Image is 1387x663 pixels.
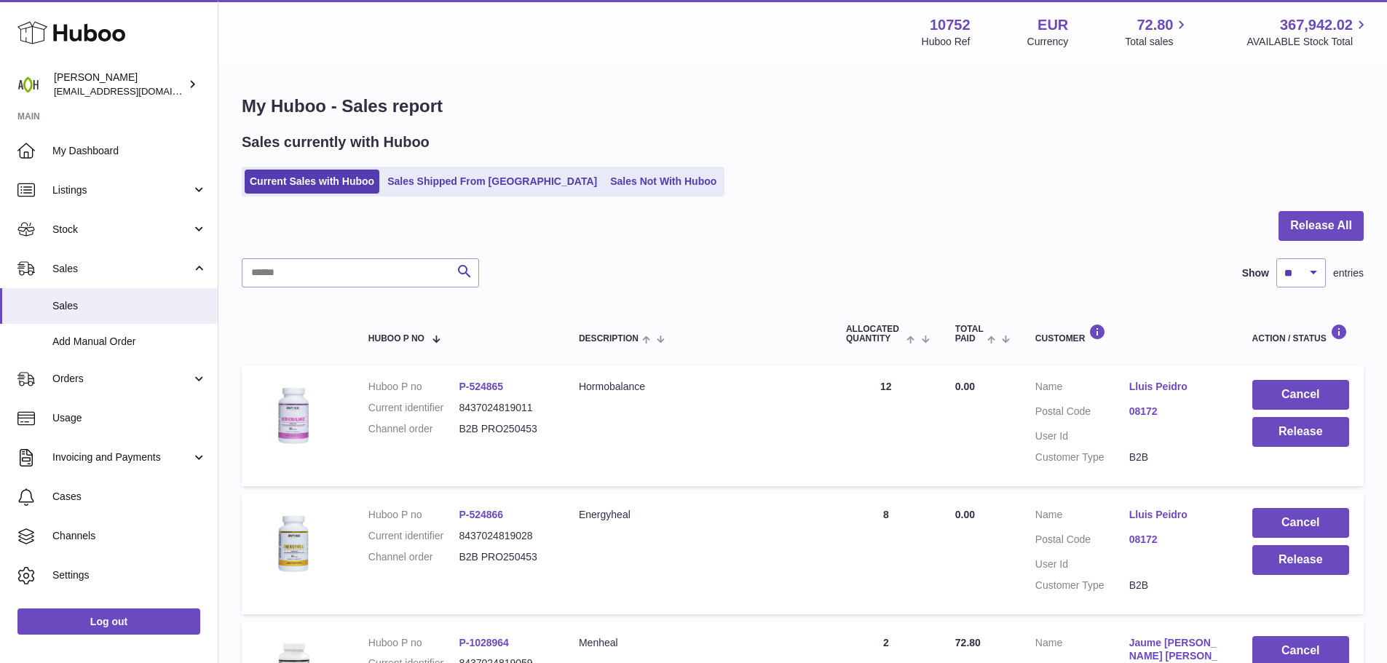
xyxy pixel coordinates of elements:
[459,509,503,520] a: P-524866
[52,372,191,386] span: Orders
[459,422,550,436] dd: B2B PRO250453
[459,381,503,392] a: P-524865
[1252,380,1349,410] button: Cancel
[846,325,904,344] span: ALLOCATED Quantity
[579,636,817,650] div: Menheal
[459,637,509,648] a: P-1028964
[52,529,207,543] span: Channels
[368,550,459,564] dt: Channel order
[1035,405,1129,422] dt: Postal Code
[17,608,200,635] a: Log out
[930,15,971,35] strong: 10752
[955,509,975,520] span: 0.00
[831,365,941,486] td: 12
[1129,405,1223,418] a: 08172
[1129,508,1223,522] a: Lluis Peidro
[52,144,207,158] span: My Dashboard
[1038,15,1068,35] strong: EUR
[579,380,817,394] div: Hormobalance
[459,550,550,564] dd: B2B PRO250453
[1129,533,1223,547] a: 08172
[52,223,191,237] span: Stock
[922,35,971,49] div: Huboo Ref
[245,170,379,194] a: Current Sales with Huboo
[1252,417,1349,447] button: Release
[382,170,602,194] a: Sales Shipped From [GEOGRAPHIC_DATA]
[54,71,185,98] div: [PERSON_NAME]
[242,132,430,152] h2: Sales currently with Huboo
[1246,35,1370,49] span: AVAILABLE Stock Total
[1035,324,1223,344] div: Customer
[54,85,214,97] span: [EMAIL_ADDRESS][DOMAIN_NAME]
[1252,508,1349,538] button: Cancel
[831,493,941,614] td: 8
[1035,429,1129,443] dt: User Id
[459,529,550,543] dd: 8437024819028
[579,334,639,344] span: Description
[368,529,459,543] dt: Current identifier
[52,411,207,425] span: Usage
[1137,15,1173,35] span: 72.80
[1027,35,1069,49] div: Currency
[256,508,329,581] img: 107521706523525.jpg
[955,381,975,392] span: 0.00
[459,401,550,415] dd: 8437024819011
[579,508,817,522] div: Energyheal
[52,299,207,313] span: Sales
[1242,266,1269,280] label: Show
[1035,533,1129,550] dt: Postal Code
[955,637,981,648] span: 72.80
[1035,508,1129,525] dt: Name
[1129,450,1223,464] dd: B2B
[1129,380,1223,394] a: Lluis Peidro
[52,262,191,276] span: Sales
[52,335,207,349] span: Add Manual Order
[1333,266,1364,280] span: entries
[52,490,207,504] span: Cases
[1129,579,1223,592] dd: B2B
[1280,15,1353,35] span: 367,942.02
[1035,450,1129,464] dt: Customer Type
[1279,211,1364,241] button: Release All
[1246,15,1370,49] a: 367,942.02 AVAILABLE Stock Total
[368,401,459,415] dt: Current identifier
[52,450,191,464] span: Invoicing and Payments
[368,636,459,650] dt: Huboo P no
[242,95,1364,118] h1: My Huboo - Sales report
[1125,15,1190,49] a: 72.80 Total sales
[1035,557,1129,571] dt: User Id
[1035,380,1129,397] dt: Name
[955,325,984,344] span: Total paid
[1125,35,1190,49] span: Total sales
[1035,579,1129,592] dt: Customer Type
[256,380,329,453] img: 107521706523581.jpg
[1252,545,1349,575] button: Release
[368,380,459,394] dt: Huboo P no
[52,568,207,582] span: Settings
[368,508,459,522] dt: Huboo P no
[17,74,39,95] img: internalAdmin-10752@internal.huboo.com
[605,170,722,194] a: Sales Not With Huboo
[52,183,191,197] span: Listings
[1252,324,1349,344] div: Action / Status
[368,422,459,436] dt: Channel order
[368,334,424,344] span: Huboo P no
